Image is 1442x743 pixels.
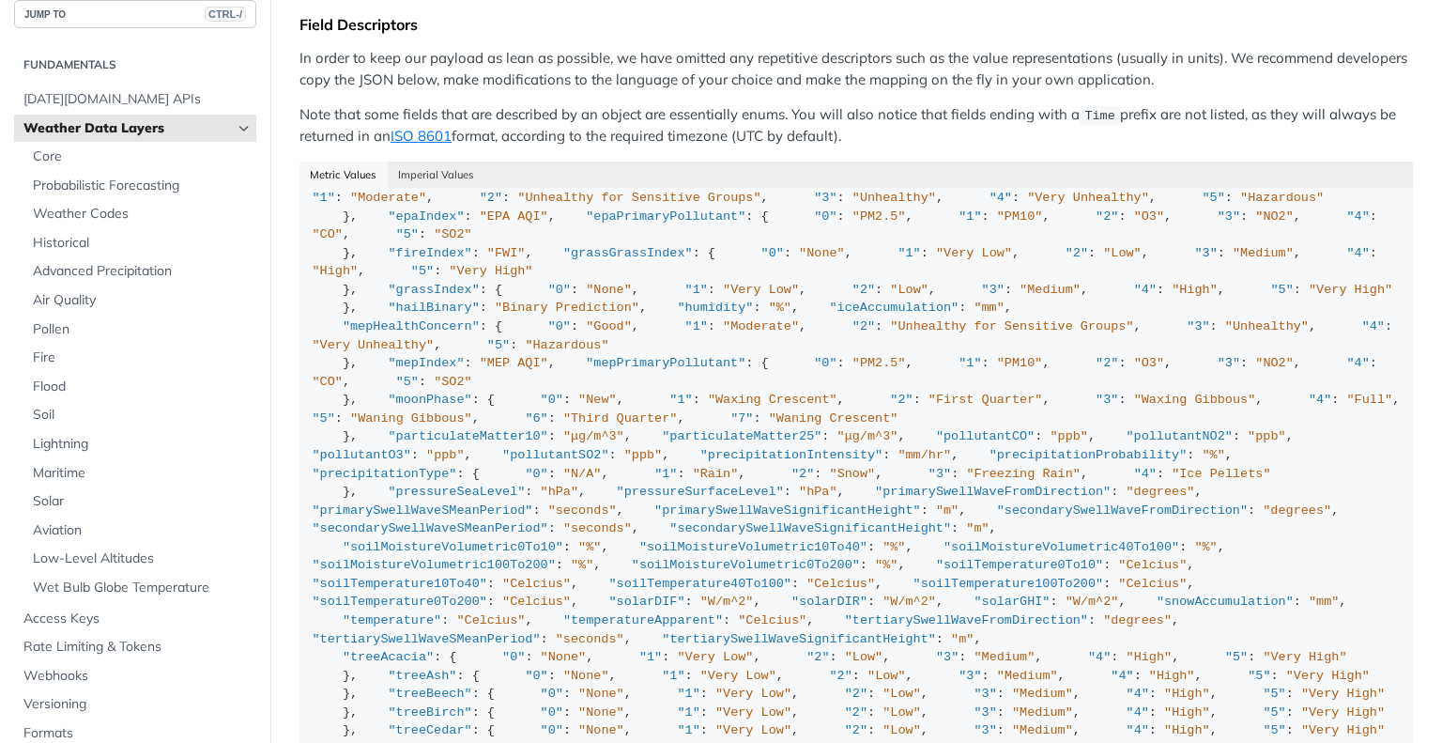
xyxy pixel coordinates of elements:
[33,550,252,568] span: Low-Level Altitudes
[313,632,541,646] span: "tertiarySwellWaveSMeanPeriod"
[830,669,852,683] span: "2"
[389,485,526,499] span: "pressureSeaLevel"
[1203,448,1225,462] span: "%"
[997,669,1058,683] span: "Medium"
[548,503,617,518] span: "seconds"
[343,613,441,627] span: "temperature"
[882,595,936,609] span: "W/m^2"
[974,650,1035,664] span: "Medium"
[1134,393,1256,407] span: "Waxing Gibbous"
[1103,246,1142,260] span: "Low"
[23,610,252,628] span: Access Keys
[343,650,434,664] span: "treeAcacia"
[1027,191,1149,205] span: "Very Unhealthy"
[517,191,760,205] span: "Unhealthy for Sensitive Groups"
[33,348,252,367] span: Fire
[639,650,662,664] span: "1"
[23,200,256,228] a: Weather Codes
[1248,669,1270,683] span: "5"
[23,286,256,315] a: Air Quality
[313,577,487,591] span: "soilTemperature10To40"
[1111,669,1133,683] span: "4"
[396,227,419,241] span: "5"
[1218,209,1240,224] span: "3"
[669,521,951,535] span: "secondarySwellWaveSignificantHeight"
[487,246,526,260] span: "FWI"
[997,356,1043,370] span: "PM10"
[1066,595,1119,609] span: "W/m^2"
[541,650,587,664] span: "None"
[845,723,867,737] span: "2"
[677,705,699,720] span: "1"
[1126,429,1232,443] span: "pollutantNO2"
[1362,319,1385,333] span: "4"
[313,227,343,241] span: "CO"
[928,467,951,481] span: "3"
[541,687,563,701] span: "0"
[738,613,806,627] span: "Celcius"
[502,595,571,609] span: "Celcius"
[571,558,593,572] span: "%"
[806,650,829,664] span: "2"
[693,467,739,481] span: "Rain"
[997,503,1248,518] span: "secondarySwellWaveFromDirection"
[1134,283,1157,297] span: "4"
[205,7,246,22] span: CTRL-/
[1270,283,1293,297] span: "5"
[23,229,256,257] a: Historical
[343,540,563,554] span: "soilMoistureVolumetric0To10"
[890,283,928,297] span: "Low"
[997,209,1043,224] span: "PM10"
[654,503,921,518] span: "primarySwellWaveSignificantHeight"
[982,283,1005,297] span: "3"
[829,301,959,315] span: "iceAccumulation"
[541,705,563,720] span: "0"
[313,595,487,609] span: "soilTemperature0To200"
[913,577,1104,591] span: "soilTemperature100To200"
[1263,705,1285,720] span: "5"
[313,503,533,518] span: "primarySwellWaveSMeanPeriod"
[989,448,1188,462] span: "precipitationProbability"
[1301,687,1385,701] span: "Very High"
[852,283,875,297] span: "2"
[1225,319,1309,333] span: "Unhealthy"
[852,191,936,205] span: "Unhealthy"
[730,411,753,426] span: "7"
[654,467,677,481] span: "1"
[700,595,754,609] span: "W/m^2"
[487,338,510,352] span: "5"
[1012,705,1073,720] span: "Medium"
[799,485,837,499] span: "hPa"
[715,723,791,737] span: "Very Low"
[959,356,981,370] span: "1"
[1309,393,1331,407] span: "4"
[677,723,699,737] span: "1"
[495,301,639,315] span: "Binary Prediction"
[389,209,465,224] span: "epaIndex"
[14,662,256,690] a: Webhooks
[662,632,936,646] span: "tertiarySwellWaveSignificantHeight"
[959,669,981,683] span: "3"
[1194,540,1217,554] span: "%"
[875,485,1111,499] span: "primarySwellWaveFromDirection"
[685,319,708,333] span: "1"
[1286,669,1370,683] span: "Very High"
[33,147,252,166] span: Core
[426,448,465,462] span: "ppb"
[791,595,867,609] span: "solarDIR"
[761,246,784,260] span: "0"
[1118,577,1187,591] span: "Celcius"
[578,687,624,701] span: "None"
[33,378,252,396] span: Flood
[23,695,252,714] span: Versioning
[769,411,898,426] span: "Waning Crescent"
[852,356,906,370] span: "PM2.5"
[897,246,920,260] span: "1"
[548,283,571,297] span: "0"
[23,143,256,171] a: Core
[556,632,624,646] span: "seconds"
[959,209,981,224] span: "1"
[806,577,875,591] span: "Celcius"
[708,393,837,407] span: "Waxing Crescent"
[882,723,921,737] span: "Low"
